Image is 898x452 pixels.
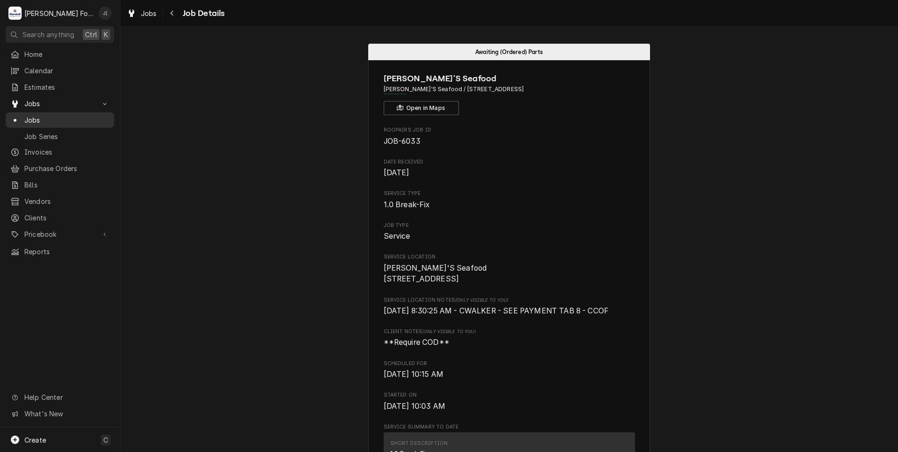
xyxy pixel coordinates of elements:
span: [DATE] [384,168,410,177]
span: Service Location [384,263,635,285]
div: [object Object] [384,296,635,317]
a: Go to Help Center [6,390,114,405]
div: Service Location [384,253,635,285]
span: Awaiting (Ordered) Parts [475,49,543,55]
span: Service Type [384,199,635,210]
button: Search anythingCtrlK [6,26,114,43]
span: Date Received [384,158,635,166]
div: Client Information [384,72,635,115]
span: (Only Visible to You) [422,329,475,334]
span: [DATE] 10:15 AM [384,370,443,379]
div: Short Description [390,440,448,447]
span: Service Location Notes [384,296,635,304]
button: Open in Maps [384,101,459,115]
span: Estimates [24,82,109,92]
a: Calendar [6,63,114,78]
span: Jobs [24,99,95,109]
span: Bills [24,180,109,190]
span: Reports [24,247,109,257]
div: Job Type [384,222,635,242]
span: Client Notes [384,328,635,335]
span: [object Object] [384,337,635,348]
a: Vendors [6,194,114,209]
span: K [104,30,108,39]
a: Invoices [6,144,114,160]
span: Job Series [24,132,109,141]
div: Roopairs Job ID [384,126,635,147]
span: Roopairs Job ID [384,126,635,134]
span: Home [24,49,109,59]
div: Service Type [384,190,635,210]
div: Started On [384,391,635,412]
span: Job Type [384,231,635,242]
span: Calendar [24,66,109,76]
span: [PERSON_NAME]'S Seafood [STREET_ADDRESS] [384,264,487,284]
div: [PERSON_NAME] Food Equipment Service [24,8,93,18]
span: Job Type [384,222,635,229]
a: Jobs [6,112,114,128]
span: Ctrl [85,30,97,39]
span: Service Summary To Date [384,423,635,431]
div: M [8,7,22,20]
div: Scheduled For [384,360,635,380]
span: Scheduled For [384,360,635,367]
span: Started On [384,391,635,399]
div: J( [99,7,112,20]
button: Navigate back [165,6,180,21]
span: 1.0 Break-Fix [384,200,430,209]
span: (Only Visible to You) [455,297,508,303]
span: Service Location [384,253,635,261]
span: Roopairs Job ID [384,136,635,147]
span: Help Center [24,392,108,402]
div: [object Object] [384,328,635,348]
div: Jeff Debigare (109)'s Avatar [99,7,112,20]
div: Status [368,44,650,60]
div: Date Received [384,158,635,179]
span: C [103,435,108,445]
span: What's New [24,409,108,419]
span: Service Type [384,190,635,197]
span: JOB-6033 [384,137,420,146]
span: Address [384,85,635,94]
a: Clients [6,210,114,226]
span: Vendors [24,196,109,206]
span: Service [384,232,410,241]
span: Pricebook [24,229,95,239]
a: Jobs [123,6,161,21]
span: [DATE] 10:03 AM [384,402,445,411]
span: Search anything [23,30,74,39]
a: Purchase Orders [6,161,114,176]
span: Create [24,436,46,444]
span: Clients [24,213,109,223]
a: Go to Jobs [6,96,114,111]
a: Home [6,47,114,62]
div: Marshall Food Equipment Service's Avatar [8,7,22,20]
span: Job Details [180,7,225,20]
a: Reports [6,244,114,259]
span: Purchase Orders [24,164,109,173]
span: Name [384,72,635,85]
a: Estimates [6,79,114,95]
a: Job Series [6,129,114,144]
span: Jobs [24,115,109,125]
a: Go to Pricebook [6,226,114,242]
a: Go to What's New [6,406,114,421]
span: [object Object] [384,305,635,317]
span: Jobs [141,8,157,18]
a: Bills [6,177,114,193]
span: Scheduled For [384,369,635,380]
span: Invoices [24,147,109,157]
span: Date Received [384,167,635,179]
span: [DATE] 8:30:25 AM - CWALKER - SEE PAYMENT TAB 8 - CCOF [384,306,609,315]
span: Started On [384,401,635,412]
